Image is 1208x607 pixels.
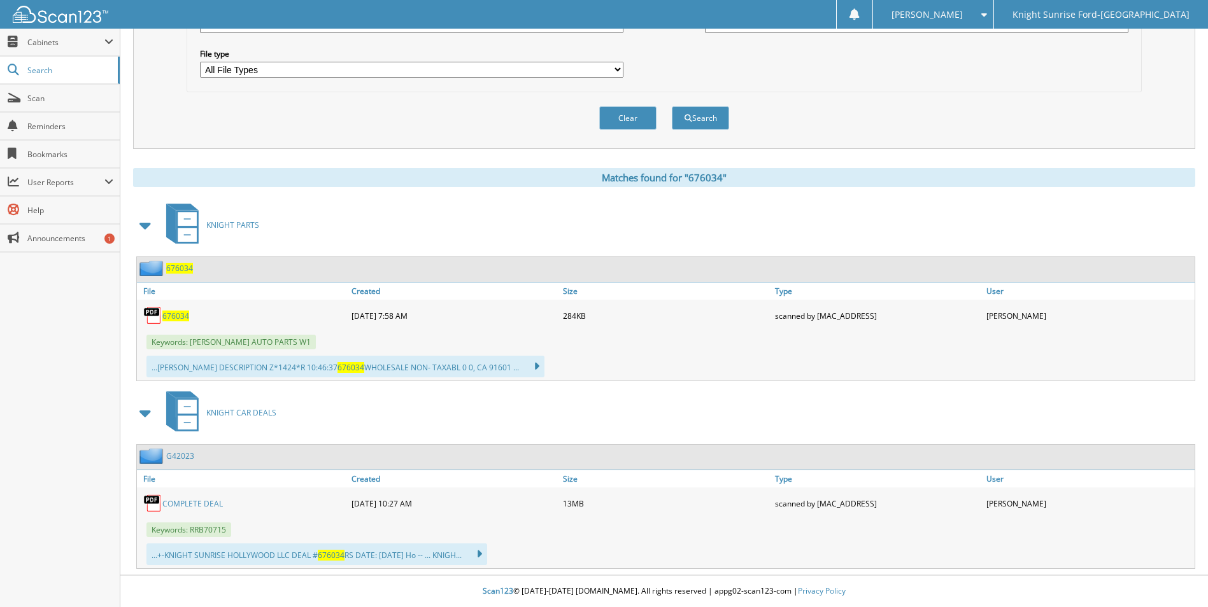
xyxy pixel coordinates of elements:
[27,177,104,188] span: User Reports
[200,48,623,59] label: File type
[27,93,113,104] span: Scan
[1144,546,1208,607] iframe: Chat Widget
[27,149,113,160] span: Bookmarks
[137,283,348,300] a: File
[798,585,846,596] a: Privacy Policy
[206,220,259,230] span: KNIGHT PARTS
[348,283,560,300] a: Created
[166,263,193,274] a: 676034
[120,576,1208,607] div: © [DATE]-[DATE] [DOMAIN_NAME]. All rights reserved | appg02-scan123-com |
[162,498,223,509] a: COMPLETE DEAL
[672,106,729,130] button: Search
[206,407,276,418] span: KNIGHT CAR DEALS
[159,387,276,438] a: KNIGHT CAR DEALS
[772,283,983,300] a: Type
[560,491,771,516] div: 13MB
[560,470,771,487] a: Size
[772,303,983,328] div: scanned by [MAC_ADDRESS]
[1013,11,1190,18] span: Knight Sunrise Ford-[GEOGRAPHIC_DATA]
[27,205,113,216] span: Help
[599,106,657,130] button: Clear
[146,543,487,565] div: ...+-KNIGHT SUNRISE HOLLYWOOD LLC DEAL # RS DATE: [DATE] Ho -- ... KNIGH...
[159,200,259,250] a: KNIGHT PARTS
[139,260,166,276] img: folder2.png
[348,470,560,487] a: Created
[560,303,771,328] div: 284KB
[772,470,983,487] a: Type
[104,234,115,244] div: 1
[318,550,345,561] span: 676034
[13,6,108,23] img: scan123-logo-white.svg
[27,233,113,244] span: Announcements
[27,65,111,76] span: Search
[983,470,1195,487] a: User
[560,283,771,300] a: Size
[27,121,113,132] span: Reminders
[983,303,1195,328] div: [PERSON_NAME]
[146,356,544,377] div: ...[PERSON_NAME] DESCRIPTION Z*1424*R 10:46:37 WHOLESALE NON- TAXABL 0 0, CA 91601 ...
[137,470,348,487] a: File
[133,168,1195,187] div: Matches found for "676034"
[143,306,162,325] img: PDF.png
[348,303,560,328] div: [DATE] 7:58 AM
[166,450,194,461] a: G42023
[338,362,364,373] span: 676034
[139,448,166,464] img: folder2.png
[983,491,1195,516] div: [PERSON_NAME]
[146,522,231,537] span: Keywords: RRB70715
[772,491,983,516] div: scanned by [MAC_ADDRESS]
[146,335,316,349] span: Keywords: [PERSON_NAME] AUTO PARTS W1
[27,37,104,48] span: Cabinets
[483,585,513,596] span: Scan123
[983,283,1195,300] a: User
[162,310,189,321] a: 676034
[892,11,963,18] span: [PERSON_NAME]
[348,491,560,516] div: [DATE] 10:27 AM
[143,494,162,513] img: PDF.png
